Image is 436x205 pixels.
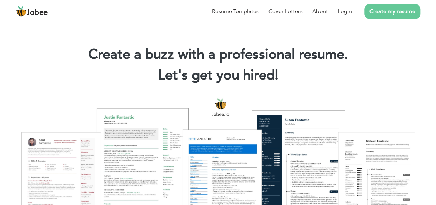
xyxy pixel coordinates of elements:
[192,66,278,85] span: get you hired!
[275,66,278,85] span: |
[268,7,303,16] a: Cover Letters
[364,4,420,19] a: Create my resume
[212,7,259,16] a: Resume Templates
[16,6,48,17] a: Jobee
[312,7,328,16] a: About
[338,7,352,16] a: Login
[27,9,48,17] span: Jobee
[16,6,27,17] img: jobee.io
[10,66,426,84] h2: Let's
[10,46,426,64] h1: Create a buzz with a professional resume.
